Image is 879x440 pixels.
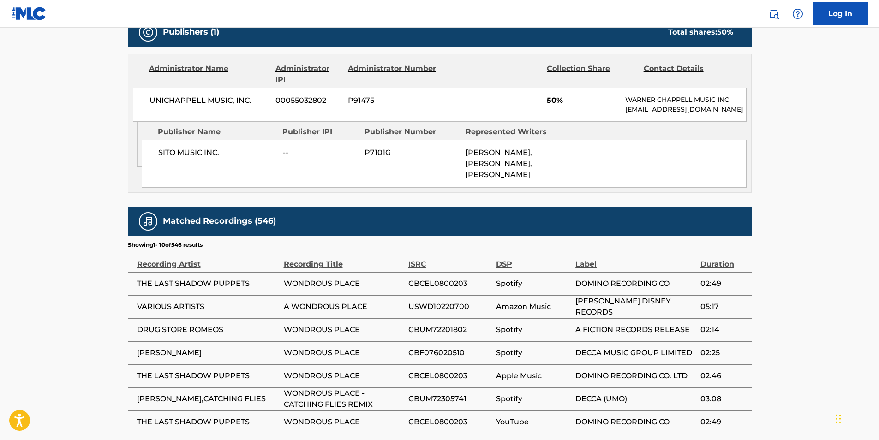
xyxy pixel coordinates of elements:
[365,147,459,158] span: P7101G
[547,95,618,106] span: 50%
[792,8,803,19] img: help
[284,324,404,335] span: WONDROUS PLACE
[575,393,695,404] span: DECCA (UMO)
[158,147,276,158] span: SITO MUSIC INC.
[348,63,437,85] div: Administrator Number
[700,393,747,404] span: 03:08
[137,416,279,428] span: THE LAST SHADOW PUPPETS
[496,347,571,358] span: Spotify
[408,370,491,381] span: GBCEL0800203
[137,324,279,335] span: DRUG STORE ROMEOS
[128,241,203,249] p: Showing 1 - 10 of 546 results
[143,27,154,38] img: Publishers
[496,370,571,381] span: Apple Music
[496,324,571,335] span: Spotify
[789,5,807,23] div: Help
[284,370,404,381] span: WONDROUS PLACE
[575,416,695,428] span: DOMINO RECORDING CO
[408,393,491,404] span: GBUM72305741
[137,347,279,358] span: [PERSON_NAME]
[575,296,695,318] span: [PERSON_NAME] DISNEY RECORDS
[700,301,747,312] span: 05:17
[575,370,695,381] span: DOMINO RECORDING CO. LTD
[496,278,571,289] span: Spotify
[466,148,532,179] span: [PERSON_NAME], [PERSON_NAME], [PERSON_NAME]
[833,396,879,440] iframe: Chat Widget
[496,249,571,270] div: DSP
[283,147,358,158] span: --
[700,278,747,289] span: 02:49
[408,324,491,335] span: GBUM72201802
[137,370,279,381] span: THE LAST SHADOW PUPPETS
[717,28,733,36] span: 50 %
[625,105,746,114] p: [EMAIL_ADDRESS][DOMAIN_NAME]
[284,249,404,270] div: Recording Title
[158,126,275,137] div: Publisher Name
[700,347,747,358] span: 02:25
[137,249,279,270] div: Recording Artist
[575,249,695,270] div: Label
[284,347,404,358] span: WONDROUS PLACE
[163,27,219,37] h5: Publishers (1)
[284,301,404,312] span: A WONDROUS PLACE
[700,416,747,428] span: 02:49
[408,301,491,312] span: USWD10220700
[644,63,733,85] div: Contact Details
[137,301,279,312] span: VARIOUS ARTISTS
[149,63,269,85] div: Administrator Name
[466,126,560,137] div: Represented Writers
[11,7,47,20] img: MLC Logo
[137,393,279,404] span: [PERSON_NAME],CATCHING FLIES
[163,216,276,226] h5: Matched Recordings (546)
[348,95,437,106] span: P91475
[408,347,491,358] span: GBF076020510
[149,95,269,106] span: UNICHAPPELL MUSIC, INC.
[700,324,747,335] span: 02:14
[496,393,571,404] span: Spotify
[575,324,695,335] span: A FICTION RECORDS RELEASE
[137,278,279,289] span: THE LAST SHADOW PUPPETS
[700,370,747,381] span: 02:46
[575,278,695,289] span: DOMINO RECORDING CO
[408,278,491,289] span: GBCEL0800203
[625,95,746,105] p: WARNER CHAPPELL MUSIC INC
[408,416,491,428] span: GBCEL0800203
[813,2,868,25] a: Log In
[365,126,459,137] div: Publisher Number
[496,301,571,312] span: Amazon Music
[284,416,404,428] span: WONDROUS PLACE
[575,347,695,358] span: DECCA MUSIC GROUP LIMITED
[700,249,747,270] div: Duration
[143,216,154,227] img: Matched Recordings
[836,405,841,433] div: Drag
[284,388,404,410] span: WONDROUS PLACE - CATCHING FLIES REMIX
[765,5,783,23] a: Public Search
[547,63,636,85] div: Collection Share
[768,8,779,19] img: search
[284,278,404,289] span: WONDROUS PLACE
[496,416,571,428] span: YouTube
[275,63,341,85] div: Administrator IPI
[668,27,733,38] div: Total shares:
[275,95,341,106] span: 00055032802
[408,249,491,270] div: ISRC
[282,126,358,137] div: Publisher IPI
